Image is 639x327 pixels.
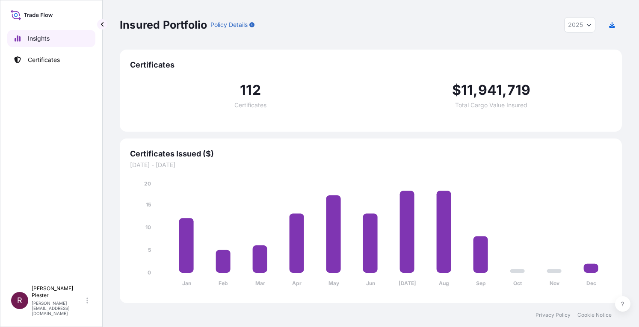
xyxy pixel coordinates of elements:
span: , [473,83,478,97]
span: 719 [507,83,531,97]
button: Year Selector [564,17,595,32]
span: R [17,296,22,305]
p: [PERSON_NAME] Plester [32,285,85,299]
tspan: [DATE] [399,280,416,286]
tspan: 15 [146,201,151,208]
span: Certificates Issued ($) [130,149,612,159]
p: Insured Portfolio [120,18,207,32]
tspan: Sep [476,280,486,286]
span: 941 [478,83,503,97]
tspan: Apr [292,280,302,286]
tspan: Oct [513,280,522,286]
tspan: Jun [366,280,375,286]
a: Insights [7,30,95,47]
a: Cookie Notice [577,312,612,318]
tspan: May [328,280,340,286]
tspan: Dec [586,280,596,286]
p: [PERSON_NAME][EMAIL_ADDRESS][DOMAIN_NAME] [32,300,85,316]
span: Certificates [130,60,612,70]
tspan: 20 [144,180,151,187]
p: Insights [28,34,50,43]
tspan: Feb [219,280,228,286]
span: Total Cargo Value Insured [455,102,527,108]
span: 112 [240,83,261,97]
tspan: Mar [255,280,265,286]
a: Privacy Policy [535,312,571,318]
tspan: Jan [182,280,191,286]
tspan: 0 [148,269,151,276]
span: $ [452,83,461,97]
tspan: 5 [148,247,151,253]
span: 2025 [568,21,583,29]
tspan: Nov [550,280,560,286]
span: Certificates [234,102,266,108]
span: [DATE] - [DATE] [130,161,612,169]
p: Policy Details [210,21,248,29]
tspan: Aug [439,280,449,286]
tspan: 10 [145,224,151,230]
span: , [502,83,507,97]
span: 11 [461,83,473,97]
a: Certificates [7,51,95,68]
p: Certificates [28,56,60,64]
